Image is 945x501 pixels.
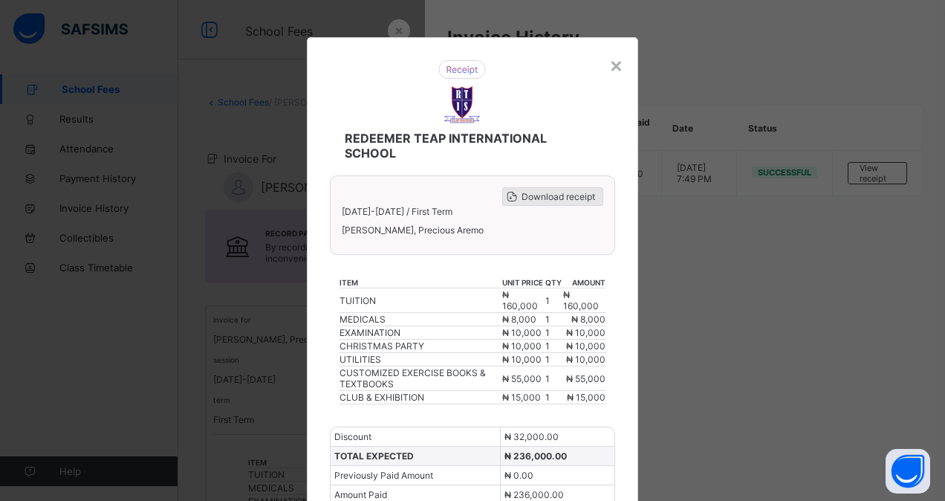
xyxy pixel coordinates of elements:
th: item [339,277,501,288]
button: Open asap [886,449,930,494]
span: ₦ 160,000 [563,289,599,311]
span: ₦ 10,000 [566,354,605,365]
span: REDEEMER TEAP INTERNATIONAL SCHOOL [345,131,586,161]
th: qty [545,277,562,288]
div: CHRISTMAS PARTY [340,340,501,352]
span: Download receipt [522,191,595,202]
td: 1 [545,391,562,404]
span: ₦ 10,000 [502,340,542,352]
div: MEDICALS [340,314,501,325]
span: ₦ 10,000 [566,340,605,352]
img: receipt.26f346b57495a98c98ef9b0bc63aa4d8.svg [438,60,486,79]
td: 1 [545,340,562,353]
th: amount [562,277,605,288]
span: Discount [334,431,371,442]
span: [PERSON_NAME], Precious Aremo [342,224,603,236]
span: ₦ 0.00 [504,470,533,481]
span: ₦ 160,000 [502,289,538,311]
div: TUITION [340,295,501,306]
div: × [609,52,623,77]
div: CLUB & EXHIBITION [340,392,501,403]
span: ₦ 32,000.00 [504,431,559,442]
span: ₦ 15,000 [567,392,605,403]
span: Previously Paid Amount [334,470,433,481]
span: ₦ 8,000 [571,314,605,325]
div: CUSTOMIZED EXERCISE BOOKS & TEXTBOOKS [340,367,501,390]
span: ₦ 10,000 [566,327,605,338]
th: unit price [501,277,545,288]
td: 1 [545,326,562,340]
span: ₦ 236,000.00 [504,489,564,500]
span: [DATE]-[DATE] / First Term [342,206,452,217]
span: ₦ 10,000 [502,327,542,338]
div: UTILITIES [340,354,501,365]
span: ₦ 55,000 [502,373,542,384]
span: ₦ 15,000 [502,392,541,403]
span: ₦ 236,000.00 [504,450,567,462]
td: 1 [545,313,562,326]
td: 1 [545,366,562,391]
span: ₦ 55,000 [566,373,605,384]
td: 1 [545,353,562,366]
span: ₦ 8,000 [502,314,536,325]
td: 1 [545,288,562,313]
span: TOTAL EXPECTED [334,450,414,462]
span: ₦ 10,000 [502,354,542,365]
div: EXAMINATION [340,327,501,338]
img: REDEEMER TEAP INTERNATIONAL SCHOOL [444,86,481,123]
span: Amount Paid [334,489,387,500]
